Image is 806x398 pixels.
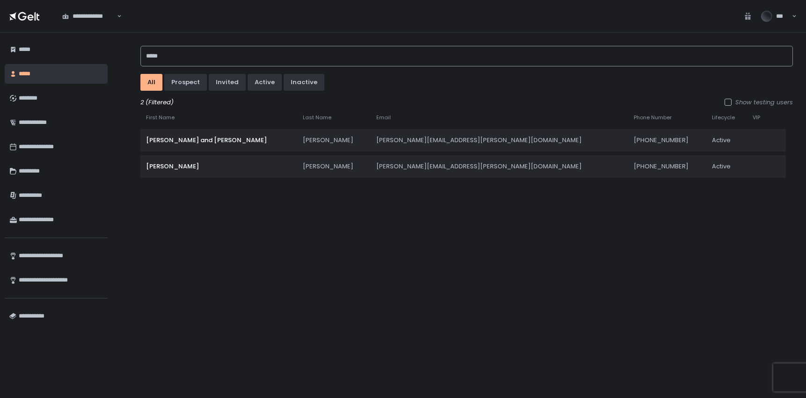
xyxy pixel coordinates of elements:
div: [PERSON_NAME] and [PERSON_NAME] [146,136,292,145]
div: All [147,78,155,87]
div: 2 (Filtered) [140,98,793,107]
span: VIP [753,114,760,121]
span: active [712,162,731,171]
button: active [248,74,282,91]
div: prospect [171,78,200,87]
button: All [140,74,162,91]
span: active [712,136,731,145]
div: [PHONE_NUMBER] [634,162,701,171]
div: active [255,78,275,87]
span: Phone Number [634,114,672,121]
div: Search for option [56,6,122,27]
span: Lifecycle [712,114,735,121]
button: invited [209,74,246,91]
div: [PERSON_NAME] [146,162,292,171]
div: [PERSON_NAME] [303,162,365,171]
button: inactive [284,74,324,91]
div: [PERSON_NAME][EMAIL_ADDRESS][PERSON_NAME][DOMAIN_NAME] [376,136,623,145]
span: Email [376,114,391,121]
div: inactive [291,78,317,87]
div: [PERSON_NAME][EMAIL_ADDRESS][PERSON_NAME][DOMAIN_NAME] [376,162,623,171]
div: invited [216,78,239,87]
span: Last Name [303,114,331,121]
div: [PERSON_NAME] [303,136,365,145]
button: prospect [164,74,207,91]
div: [PHONE_NUMBER] [634,136,701,145]
span: First Name [146,114,175,121]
